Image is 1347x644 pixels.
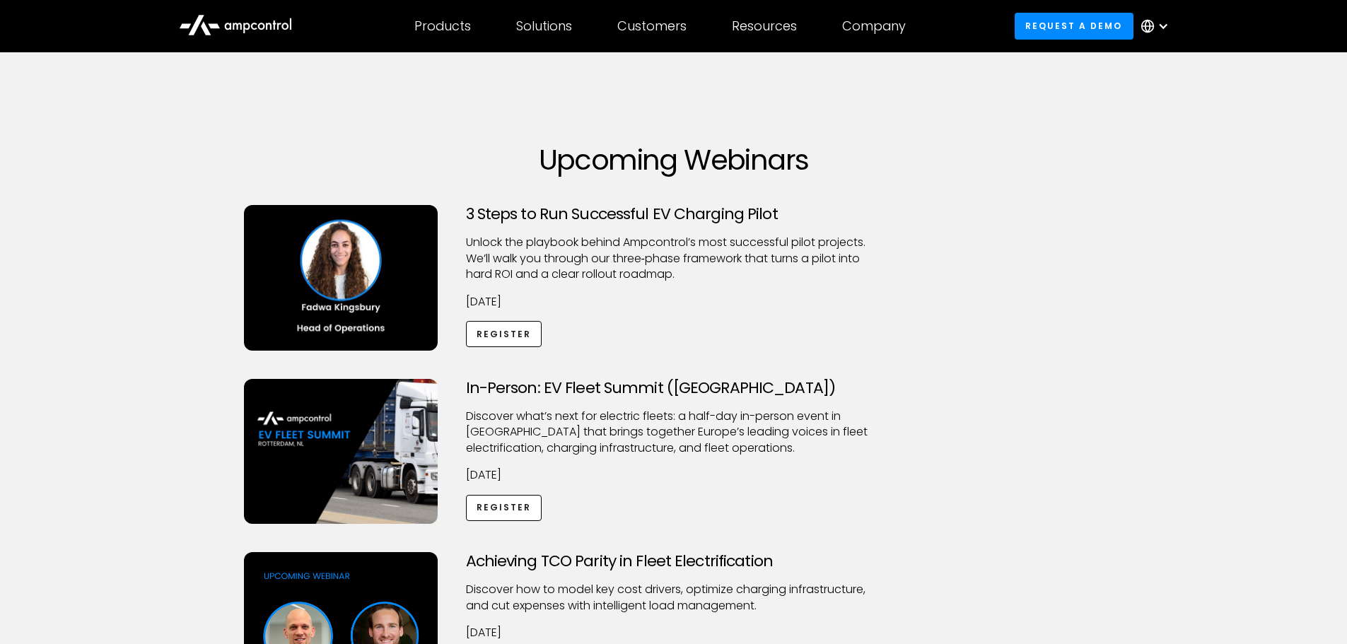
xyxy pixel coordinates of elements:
[244,143,1104,177] h1: Upcoming Webinars
[516,18,572,34] div: Solutions
[732,18,797,34] div: Resources
[466,625,882,640] p: [DATE]
[466,294,882,310] p: [DATE]
[1015,13,1133,39] a: Request a demo
[466,409,882,456] p: ​Discover what’s next for electric fleets: a half-day in-person event in [GEOGRAPHIC_DATA] that b...
[414,18,471,34] div: Products
[842,18,906,34] div: Company
[466,552,882,570] h3: Achieving TCO Parity in Fleet Electrification
[466,582,882,614] p: Discover how to model key cost drivers, optimize charging infrastructure, and cut expenses with i...
[617,18,687,34] div: Customers
[466,205,882,223] h3: 3 Steps to Run Successful EV Charging Pilot
[466,321,542,347] a: Register
[466,379,882,397] h3: In-Person: EV Fleet Summit ([GEOGRAPHIC_DATA])
[466,235,882,282] p: Unlock the playbook behind Ampcontrol’s most successful pilot projects. We’ll walk you through ou...
[466,467,882,483] p: [DATE]
[466,495,542,521] a: Register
